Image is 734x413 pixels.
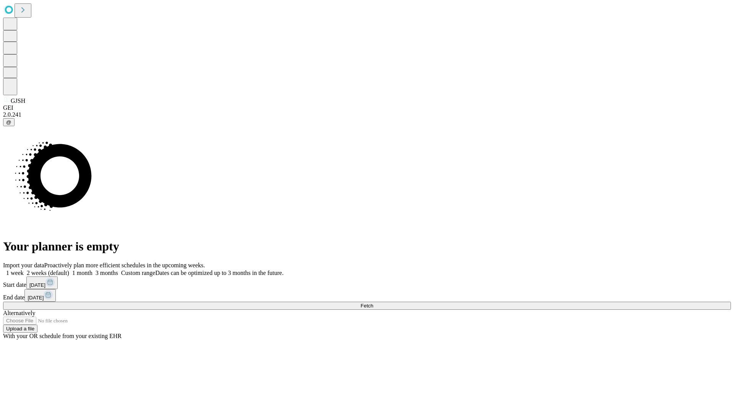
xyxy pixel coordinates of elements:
span: 2 weeks (default) [27,270,69,276]
span: GJSH [11,98,25,104]
button: @ [3,118,15,126]
span: [DATE] [28,295,44,301]
span: Proactively plan more efficient schedules in the upcoming weeks. [44,262,205,268]
span: Import your data [3,262,44,268]
button: Fetch [3,302,731,310]
div: GEI [3,104,731,111]
div: 2.0.241 [3,111,731,118]
span: @ [6,119,11,125]
span: With your OR schedule from your existing EHR [3,333,122,339]
button: [DATE] [24,289,56,302]
span: Fetch [361,303,373,309]
h1: Your planner is empty [3,239,731,254]
span: [DATE] [29,282,45,288]
span: Alternatively [3,310,35,316]
span: 1 week [6,270,24,276]
button: Upload a file [3,325,37,333]
div: End date [3,289,731,302]
span: 1 month [72,270,93,276]
button: [DATE] [26,276,58,289]
span: Custom range [121,270,155,276]
span: 3 months [96,270,118,276]
span: Dates can be optimized up to 3 months in the future. [155,270,283,276]
div: Start date [3,276,731,289]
